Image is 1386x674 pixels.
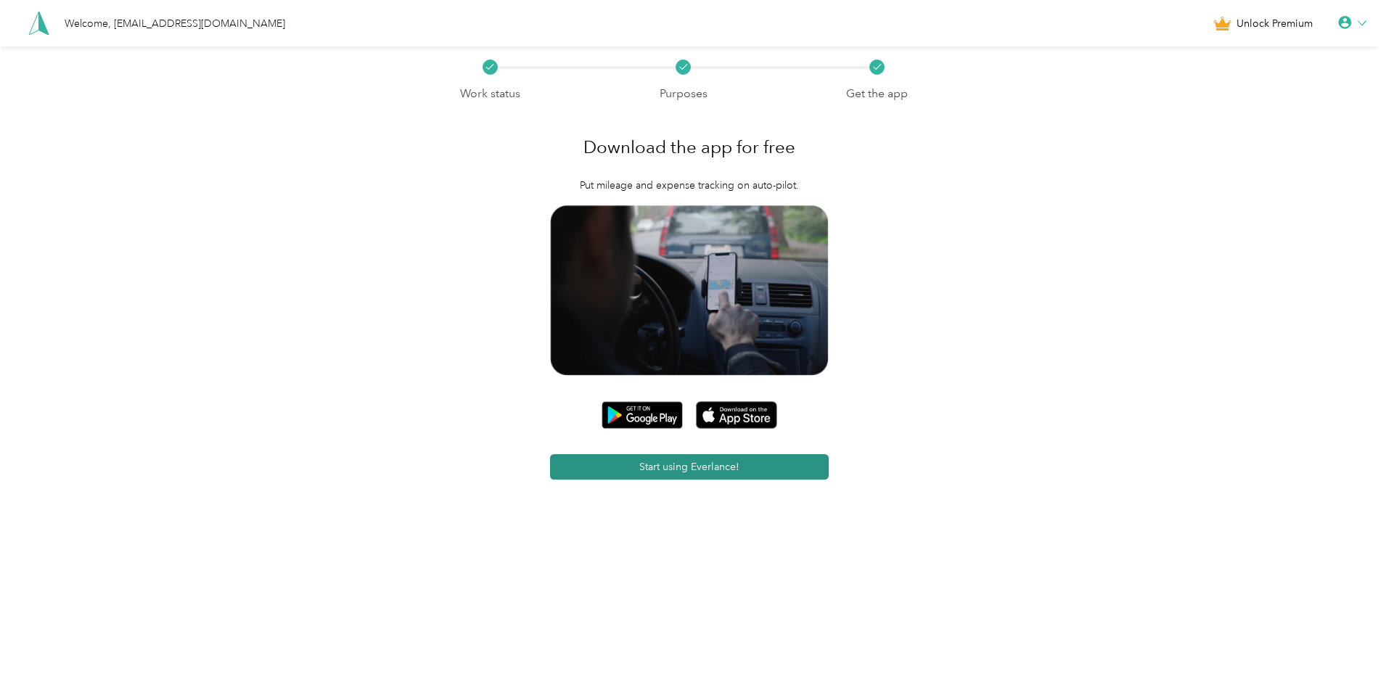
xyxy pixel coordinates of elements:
[583,130,795,165] h1: Download the app for free
[550,205,829,376] img: Get app
[602,401,683,429] img: Google play
[846,85,908,103] p: Get the app
[65,16,285,31] div: Welcome, [EMAIL_ADDRESS][DOMAIN_NAME]
[1305,593,1386,674] iframe: Everlance-gr Chat Button Frame
[580,178,799,193] p: Put mileage and expense tracking on auto-pilot.
[660,85,708,103] p: Purposes
[550,454,829,480] button: Start using Everlance!
[460,85,520,103] p: Work status
[696,401,777,429] img: App store
[1237,16,1313,31] span: Unlock Premium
